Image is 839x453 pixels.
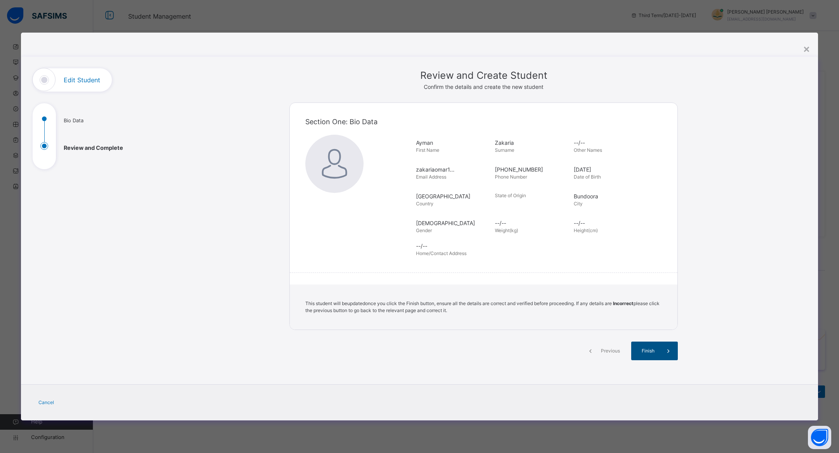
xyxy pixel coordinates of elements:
span: Height(cm) [574,227,598,233]
b: Incorrect [613,300,634,306]
span: Ayman [416,139,491,147]
div: × [803,40,810,57]
span: Phone Number [495,174,527,180]
span: Gender [416,227,432,233]
span: Zakaria [495,139,570,147]
span: --/-- [416,242,666,250]
span: [PHONE_NUMBER] [495,165,570,174]
span: Previous [600,347,621,354]
span: Surname [495,147,514,153]
span: Other Names [574,147,602,153]
span: Confirm the details and create the new student [424,83,543,90]
span: State of Origin [495,193,526,198]
span: [DEMOGRAPHIC_DATA] [416,219,491,227]
span: [GEOGRAPHIC_DATA] [416,192,491,200]
span: Cancel [38,399,54,406]
span: Email Address [416,174,446,180]
span: This student will be updated once you click the Finish button, ensure all the details are correct... [305,300,660,313]
button: Open asap [808,426,831,449]
h1: Edit Student [64,77,100,83]
span: Bundoora [574,192,649,200]
span: --/-- [574,219,649,227]
span: Home/Contact Address [416,250,466,256]
img: default.svg [305,135,364,193]
span: [DATE] [574,165,649,174]
span: zakariaomar1... [416,165,491,174]
span: --/-- [495,219,570,227]
span: First Name [416,147,439,153]
span: Country [416,201,433,207]
span: Review and Create Student [289,68,678,83]
div: Edit Student [21,57,818,421]
span: City [574,201,583,207]
span: Finish [637,347,659,354]
span: Date of Birth [574,174,601,180]
span: Section One: Bio Data [305,118,378,126]
span: Weight(kg) [495,227,518,233]
span: --/-- [574,139,649,147]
